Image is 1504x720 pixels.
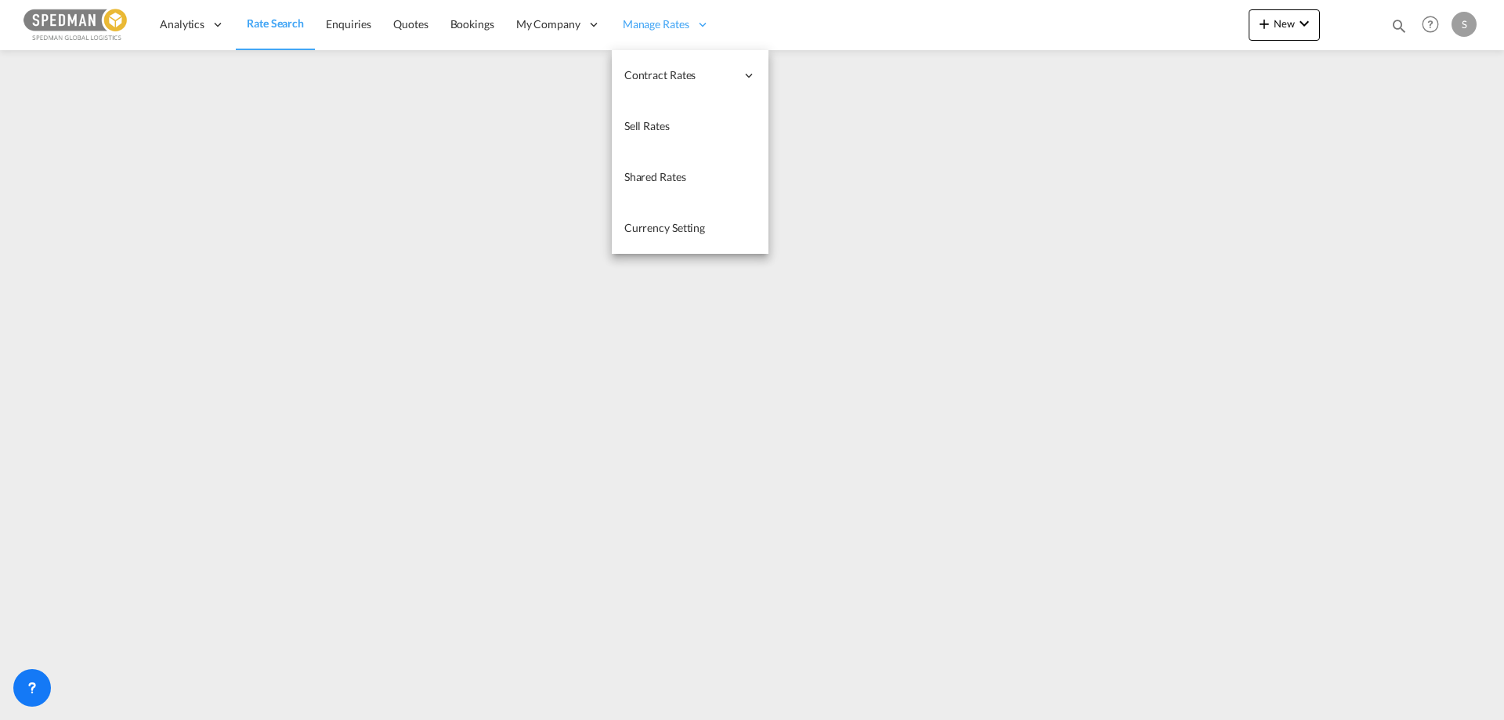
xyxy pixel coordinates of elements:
[612,50,768,101] div: Contract Rates
[247,16,304,30] span: Rate Search
[516,16,580,32] span: My Company
[612,101,768,152] a: Sell Rates
[160,16,204,32] span: Analytics
[612,152,768,203] a: Shared Rates
[612,203,768,254] a: Currency Setting
[1390,17,1408,41] div: icon-magnify
[1452,12,1477,37] div: S
[1417,11,1452,39] div: Help
[326,17,371,31] span: Enquiries
[624,119,670,132] span: Sell Rates
[23,7,129,42] img: c12ca350ff1b11efb6b291369744d907.png
[450,17,494,31] span: Bookings
[624,67,736,83] span: Contract Rates
[393,17,428,31] span: Quotes
[624,221,705,234] span: Currency Setting
[1390,17,1408,34] md-icon: icon-magnify
[1295,14,1314,33] md-icon: icon-chevron-down
[624,170,686,183] span: Shared Rates
[1255,14,1274,33] md-icon: icon-plus 400-fg
[1417,11,1444,38] span: Help
[1249,9,1320,41] button: icon-plus 400-fgNewicon-chevron-down
[623,16,689,32] span: Manage Rates
[1255,17,1314,30] span: New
